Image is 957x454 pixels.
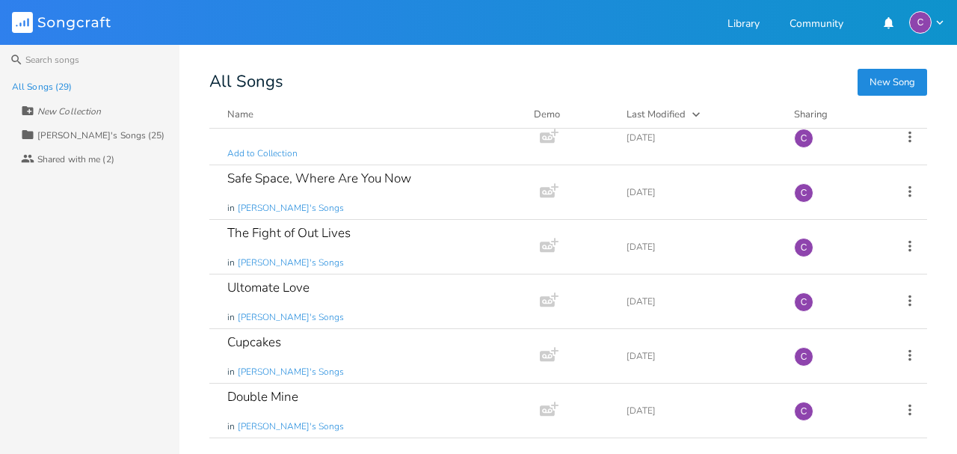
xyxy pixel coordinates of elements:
span: in [227,420,235,433]
span: in [227,257,235,269]
span: [PERSON_NAME]'s Songs [238,311,344,324]
button: Name [227,107,516,122]
div: Double Mine [227,390,298,403]
a: Community [790,19,843,31]
div: celticrain777 [794,402,813,421]
span: in [227,311,235,324]
div: [PERSON_NAME]'s Songs (25) [37,131,165,140]
a: Library [727,19,760,31]
div: celticrain777 [794,129,813,148]
div: celticrain777 [794,183,813,203]
div: celticrain777 [794,347,813,366]
div: The Fight of Out Lives [227,227,351,239]
span: [PERSON_NAME]'s Songs [238,420,344,433]
div: Sharing [794,107,884,122]
span: Add to Collection [227,147,298,160]
button: C [909,11,945,34]
div: New Collection [37,107,101,116]
div: [DATE] [627,406,776,415]
div: [DATE] [627,188,776,197]
button: New Song [858,69,927,96]
div: Demo [534,107,609,122]
span: in [227,366,235,378]
div: All Songs (29) [12,82,72,91]
div: All Songs [209,75,927,89]
div: Remaker [227,117,277,130]
div: Last Modified [627,108,686,121]
div: celticrain777 [794,238,813,257]
div: [DATE] [627,133,776,142]
div: [DATE] [627,297,776,306]
div: Name [227,108,253,121]
span: [PERSON_NAME]'s Songs [238,366,344,378]
div: Ultomate Love [227,281,310,294]
div: Cupcakes [227,336,281,349]
div: Shared with me (2) [37,155,114,164]
div: celticrain777 [909,11,932,34]
span: [PERSON_NAME]'s Songs [238,257,344,269]
span: [PERSON_NAME]'s Songs [238,202,344,215]
div: [DATE] [627,242,776,251]
div: [DATE] [627,352,776,361]
div: Safe Space, Where Are You Now [227,172,411,185]
button: Last Modified [627,107,776,122]
span: in [227,202,235,215]
div: celticrain777 [794,292,813,312]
